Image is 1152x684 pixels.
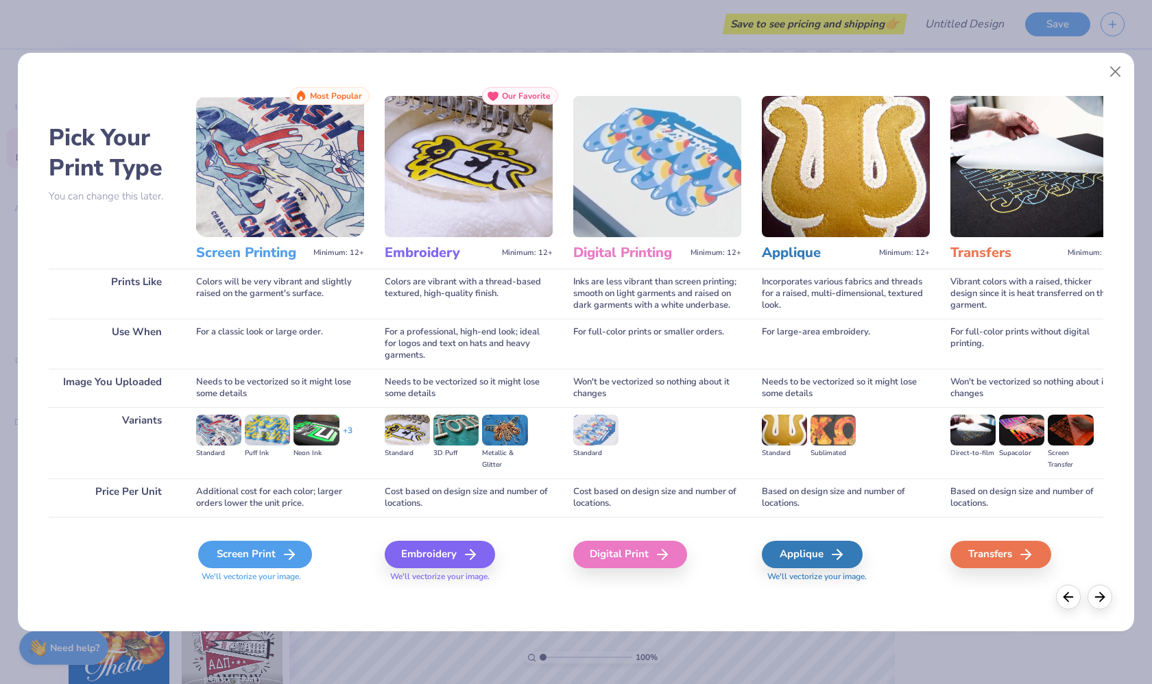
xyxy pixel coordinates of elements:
[310,91,362,101] span: Most Popular
[433,448,479,459] div: 3D Puff
[950,478,1118,517] div: Based on design size and number of locations.
[762,541,863,568] div: Applique
[482,415,527,445] img: Metallic & Glitter
[385,269,553,319] div: Colors are vibrant with a thread-based textured, high-quality finish.
[950,96,1118,237] img: Transfers
[573,369,741,407] div: Won't be vectorized so nothing about it changes
[762,244,874,262] h3: Applique
[1068,248,1118,258] span: Minimum: 12+
[196,415,241,445] img: Standard
[879,248,930,258] span: Minimum: 12+
[385,541,495,568] div: Embroidery
[385,244,496,262] h3: Embroidery
[762,571,930,583] span: We'll vectorize your image.
[49,191,176,202] p: You can change this later.
[950,541,1051,568] div: Transfers
[811,448,856,459] div: Sublimated
[385,319,553,369] div: For a professional, high-end look; ideal for logos and text on hats and heavy garments.
[49,319,176,369] div: Use When
[573,319,741,369] div: For full-color prints or smaller orders.
[950,269,1118,319] div: Vibrant colors with a raised, thicker design since it is heat transferred on the garment.
[1048,415,1093,445] img: Screen Transfer
[196,96,364,237] img: Screen Printing
[573,244,685,262] h3: Digital Printing
[762,478,930,517] div: Based on design size and number of locations.
[691,248,741,258] span: Minimum: 12+
[293,448,339,459] div: Neon Ink
[762,269,930,319] div: Incorporates various fabrics and threads for a raised, multi-dimensional, textured look.
[502,248,553,258] span: Minimum: 12+
[1103,59,1129,85] button: Close
[198,541,312,568] div: Screen Print
[385,478,553,517] div: Cost based on design size and number of locations.
[573,269,741,319] div: Inks are less vibrant than screen printing; smooth on light garments and raised on dark garments ...
[950,319,1118,369] div: For full-color prints without digital printing.
[196,319,364,369] div: For a classic look or large order.
[293,415,339,445] img: Neon Ink
[573,415,619,445] img: Standard
[1048,448,1093,471] div: Screen Transfer
[762,415,807,445] img: Standard
[196,269,364,319] div: Colors will be very vibrant and slightly raised on the garment's surface.
[49,123,176,183] h2: Pick Your Print Type
[49,369,176,407] div: Image You Uploaded
[313,248,364,258] span: Minimum: 12+
[762,448,807,459] div: Standard
[502,91,551,101] span: Our Favorite
[343,425,352,448] div: + 3
[950,448,996,459] div: Direct-to-film
[811,415,856,445] img: Sublimated
[433,415,479,445] img: 3D Puff
[482,448,527,471] div: Metallic & Glitter
[196,478,364,517] div: Additional cost for each color; larger orders lower the unit price.
[573,448,619,459] div: Standard
[385,369,553,407] div: Needs to be vectorized so it might lose some details
[385,448,430,459] div: Standard
[762,96,930,237] img: Applique
[573,541,687,568] div: Digital Print
[573,478,741,517] div: Cost based on design size and number of locations.
[49,407,176,478] div: Variants
[245,448,290,459] div: Puff Ink
[196,244,308,262] h3: Screen Printing
[950,244,1062,262] h3: Transfers
[49,478,176,517] div: Price Per Unit
[762,369,930,407] div: Needs to be vectorized so it might lose some details
[950,369,1118,407] div: Won't be vectorized so nothing about it changes
[950,415,996,445] img: Direct-to-film
[999,415,1044,445] img: Supacolor
[196,448,241,459] div: Standard
[573,96,741,237] img: Digital Printing
[762,319,930,369] div: For large-area embroidery.
[196,369,364,407] div: Needs to be vectorized so it might lose some details
[385,415,430,445] img: Standard
[49,269,176,319] div: Prints Like
[385,96,553,237] img: Embroidery
[196,571,364,583] span: We'll vectorize your image.
[385,571,553,583] span: We'll vectorize your image.
[245,415,290,445] img: Puff Ink
[999,448,1044,459] div: Supacolor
